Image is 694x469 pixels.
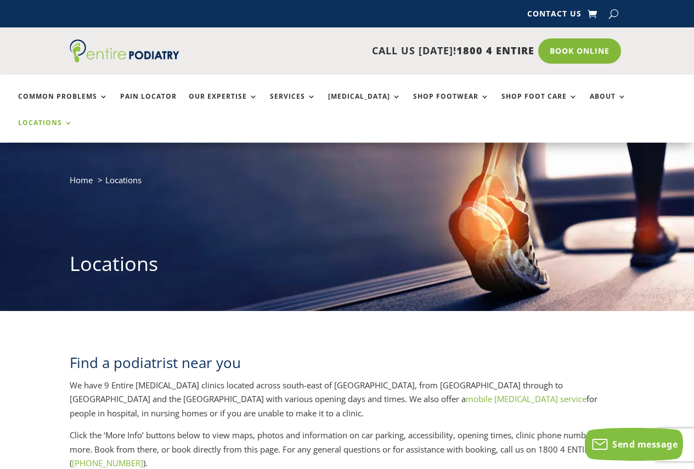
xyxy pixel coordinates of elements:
[189,93,258,116] a: Our Expertise
[72,457,143,468] a: [PHONE_NUMBER]
[70,39,179,63] img: logo (1)
[194,44,534,58] p: CALL US [DATE]!
[70,378,625,429] p: We have 9 Entire [MEDICAL_DATA] clinics located across south-east of [GEOGRAPHIC_DATA], from [GEO...
[70,173,625,195] nav: breadcrumb
[328,93,401,116] a: [MEDICAL_DATA]
[612,438,678,450] span: Send message
[456,44,534,57] span: 1800 4 ENTIRE
[70,174,93,185] a: Home
[590,93,627,116] a: About
[466,393,586,404] a: mobile [MEDICAL_DATA] service
[70,250,625,283] h1: Locations
[70,54,179,65] a: Entire Podiatry
[120,93,177,116] a: Pain Locator
[105,174,142,185] span: Locations
[18,93,108,116] a: Common Problems
[585,428,683,461] button: Send message
[501,93,578,116] a: Shop Foot Care
[527,10,582,22] a: Contact Us
[18,119,73,143] a: Locations
[270,93,316,116] a: Services
[70,353,625,378] h2: Find a podiatrist near you
[538,38,621,64] a: Book Online
[413,93,489,116] a: Shop Footwear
